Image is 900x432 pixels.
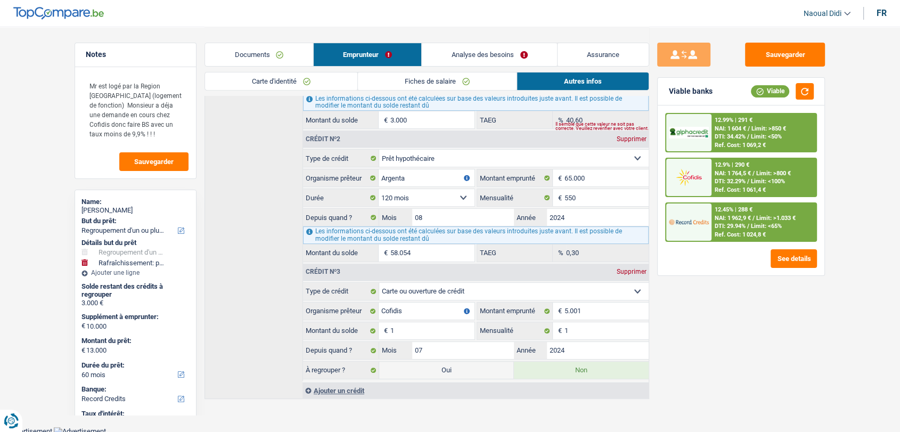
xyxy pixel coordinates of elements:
span: Naoual Didi [804,9,841,18]
span: € [379,244,390,262]
span: € [553,169,564,186]
label: Mois [379,209,412,226]
div: Name: [81,198,190,206]
label: Organisme prêteur [303,169,379,186]
label: Type de crédit [303,150,379,167]
span: % [553,111,566,128]
label: Montant du solde [303,322,379,339]
span: € [379,111,390,128]
span: Limit: >1.033 € [756,215,796,222]
label: Montant du prêt: [81,337,187,345]
div: Détails but du prêt [81,239,190,247]
div: Les informations ci-dessous ont été calculées sur base des valeurs introduites juste avant. Il es... [303,226,649,243]
img: TopCompare Logo [13,7,104,20]
div: Il semble que cette valeur ne soit pas correcte. Veuillez revérifier avec votre client. [555,124,649,128]
span: DTI: 29.94% [715,223,746,230]
label: Supplément à emprunter: [81,313,187,321]
a: Assurance [558,43,649,66]
span: Limit: >850 € [751,125,786,132]
input: MM [412,209,514,226]
label: Mensualité [477,189,553,206]
div: 12.99% | 291 € [715,117,752,124]
div: Solde restant des crédits à regrouper [81,282,190,299]
img: Cofidis [669,167,708,187]
label: Montant emprunté [477,169,553,186]
span: NAI: 1 962,9 € [715,215,751,222]
label: Montant du solde [303,244,379,262]
div: 12.9% | 290 € [715,161,749,168]
span: Limit: <100% [751,178,785,185]
label: Oui [379,362,514,379]
div: 3.000 € [81,299,190,307]
span: Limit: <50% [751,133,782,140]
label: Type de crédit [303,283,379,300]
span: € [553,303,564,320]
div: Supprimer [613,136,649,142]
a: Fiches de salaire [358,72,517,90]
label: Montant emprunté [477,303,553,320]
div: Crédit nº3 [303,268,343,275]
label: Durée du prêt: [81,361,187,370]
label: À regrouper ? [303,362,379,379]
input: AAAA [547,209,649,226]
label: Année [514,342,547,359]
span: DTI: 34.42% [715,133,746,140]
label: Taux d'intérêt: [81,410,187,418]
span: % [553,244,566,262]
div: Ref. Cost: 1 024,8 € [715,231,766,238]
span: € [553,189,564,206]
label: Mensualité [477,322,553,339]
label: TAEG [477,111,553,128]
label: Mois [379,342,412,359]
button: See details [771,249,817,268]
span: / [747,178,749,185]
img: AlphaCredit [669,127,708,139]
span: DTI: 32.29% [715,178,746,185]
img: Record Credits [669,212,708,232]
label: Organisme prêteur [303,303,379,320]
a: Analyse des besoins [422,43,557,66]
input: MM [412,342,514,359]
span: NAI: 1 604 € [715,125,746,132]
div: Ajouter un crédit [302,382,649,398]
div: fr [877,8,887,18]
label: TAEG [477,244,553,262]
span: Limit: >800 € [756,170,791,177]
label: Depuis quand ? [303,342,379,359]
span: € [81,322,85,330]
div: Viable banks [668,87,712,96]
label: Depuis quand ? [303,209,379,226]
label: Durée [303,189,379,206]
span: / [752,170,755,177]
span: / [748,125,750,132]
span: € [553,322,564,339]
a: Naoual Didi [795,5,850,22]
span: / [747,133,749,140]
span: NAI: 1 764,5 € [715,170,751,177]
label: Année [514,209,547,226]
label: But du prêt: [81,217,187,225]
a: Emprunteur [314,43,422,66]
span: Limit: <65% [751,223,782,230]
span: / [752,215,755,222]
button: Sauvegarder [745,43,825,67]
div: Les informations ci-dessous ont été calculées sur base des valeurs introduites juste avant. Il es... [303,94,649,111]
div: [PERSON_NAME] [81,206,190,215]
h5: Notes [86,50,185,59]
button: Sauvegarder [119,152,189,171]
span: Sauvegarder [134,158,174,165]
a: Carte d'identité [205,72,357,90]
div: 12.45% | 288 € [715,206,752,213]
input: AAAA [547,342,649,359]
label: Montant du solde [303,111,379,128]
div: Ajouter une ligne [81,269,190,276]
a: Autres infos [517,72,649,90]
span: € [379,322,390,339]
div: Supprimer [613,268,649,275]
span: / [747,223,749,230]
div: Viable [751,85,789,97]
label: Banque: [81,385,187,394]
div: Crédit nº2 [303,136,343,142]
div: Ref. Cost: 1 069,2 € [715,142,766,149]
div: Ref. Cost: 1 061,4 € [715,186,766,193]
